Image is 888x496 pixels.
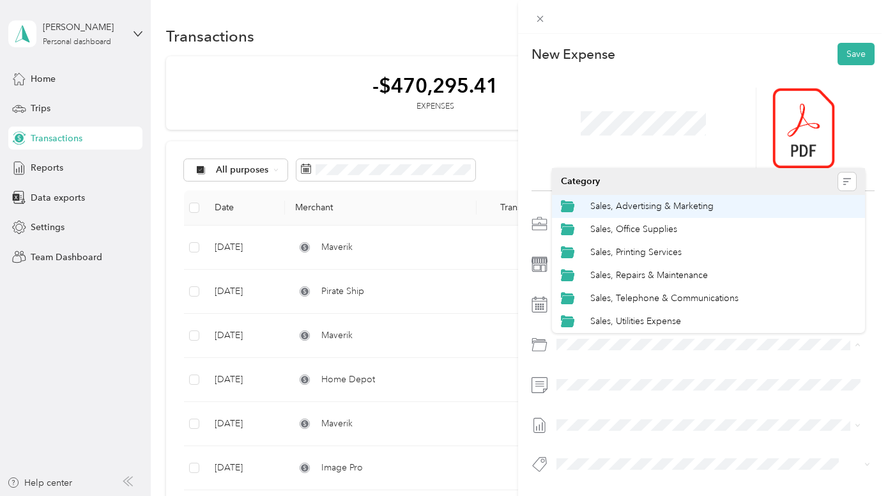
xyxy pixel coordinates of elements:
[590,201,714,212] span: Sales, Advertising & Marketing
[590,293,739,304] span: Sales, Telephone & Communications
[590,270,708,281] span: Sales, Repairs & Maintenance
[590,316,681,327] span: Sales, Utilities Expense
[816,424,888,496] iframe: Everlance-gr Chat Button Frame
[838,43,875,65] button: Save
[532,45,615,63] p: New Expense
[561,176,600,187] span: Category
[590,247,682,258] span: Sales, Printing Services
[590,224,677,235] span: Sales, Office Supplies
